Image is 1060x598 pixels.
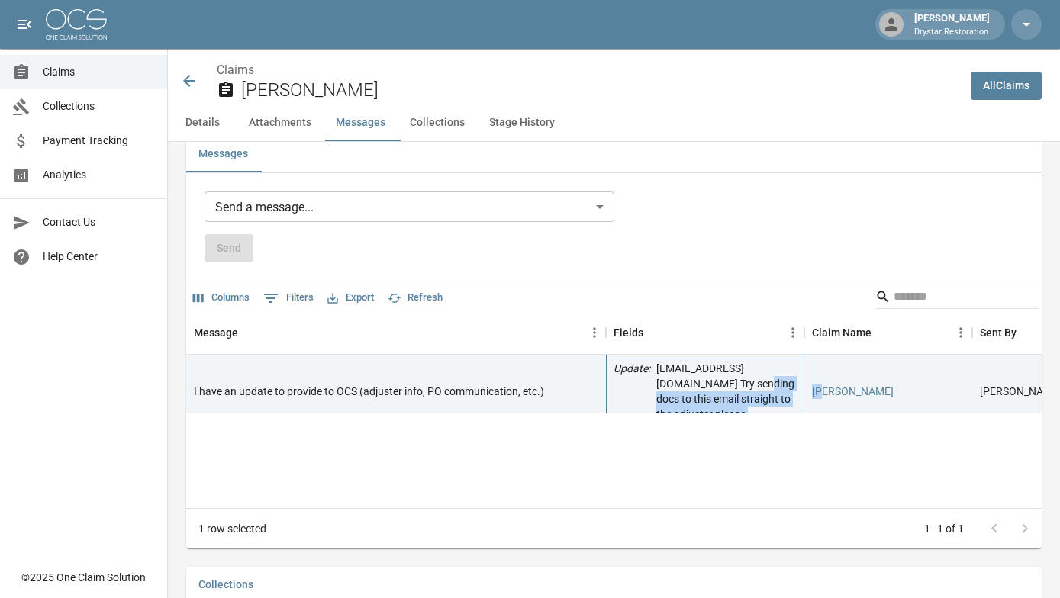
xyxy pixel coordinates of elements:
button: Sort [238,322,259,343]
div: Sent By [980,311,1017,354]
button: Menu [583,321,606,344]
div: Fields [606,311,804,354]
button: Show filters [259,286,317,310]
span: Claims [43,64,155,80]
button: Sort [1017,322,1038,343]
button: Sort [643,322,665,343]
button: Select columns [189,286,253,310]
button: Details [168,104,237,141]
span: Collections [43,98,155,114]
button: Export [324,286,378,310]
div: Message [194,311,238,354]
a: AllClaims [971,72,1042,100]
nav: breadcrumb [217,61,959,79]
div: Send a message... [205,191,614,222]
button: Messages [186,136,260,172]
div: Claim Name [812,311,872,354]
button: Menu [781,321,804,344]
div: I have an update to provide to OCS (adjuster info, PO communication, etc.) [194,384,544,399]
button: Stage History [477,104,567,141]
button: Sort [872,322,893,343]
button: Menu [949,321,972,344]
div: Search [875,285,1039,312]
p: 1–1 of 1 [924,521,964,536]
div: [PERSON_NAME] [908,11,996,38]
button: Refresh [384,286,446,310]
button: Attachments [237,104,324,141]
div: © 2025 One Claim Solution [21,570,146,585]
button: Collections [398,104,477,141]
img: ocs-logo-white-transparent.png [46,9,107,40]
span: Help Center [43,249,155,265]
div: related-list tabs [186,136,1042,172]
a: [PERSON_NAME] [812,384,894,399]
p: [EMAIL_ADDRESS][DOMAIN_NAME] Try sending docs to this email straight to the adjuster please [656,361,797,422]
button: Messages [324,104,398,141]
p: Drystar Restoration [914,26,990,39]
div: Message [186,311,606,354]
button: open drawer [9,9,40,40]
a: Claims [217,63,254,77]
div: Fields [614,311,643,354]
span: Payment Tracking [43,133,155,149]
div: Claim Name [804,311,972,354]
div: 1 row selected [198,521,266,536]
span: Analytics [43,167,155,183]
p: Update : [614,361,650,422]
span: Contact Us [43,214,155,230]
div: anchor tabs [168,104,1060,141]
h2: [PERSON_NAME] [241,79,959,101]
